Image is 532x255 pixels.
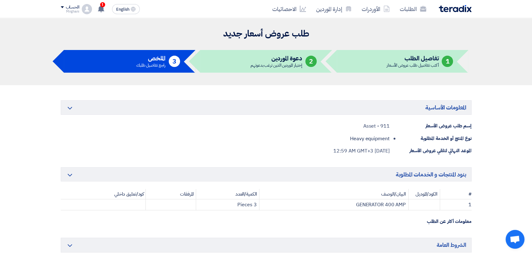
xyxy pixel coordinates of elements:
td: 3 Pieces [196,199,259,210]
div: Mirghani [61,10,79,13]
td: GENERATOR 400 AMP [259,199,409,210]
h5: الملخص [136,56,166,61]
span: 1 [100,2,105,7]
img: Teradix logo [439,5,472,12]
th: # [440,189,472,199]
th: الكمية/العدد [196,189,259,199]
div: Heavy equipment [350,136,390,141]
a: الطلبات [395,2,431,16]
div: أكتب تفاصيل طلب عروض الأسعار [387,63,439,67]
a: الأوردرات [357,2,395,16]
a: الاحصائيات [267,2,311,16]
td: 1 [440,199,472,210]
div: Open chat [506,230,524,249]
div: [DATE] 12:59 AM GMT+3 [333,147,390,155]
h5: المعلومات الأساسية [61,100,472,114]
div: الشروط العامة [61,238,472,252]
a: إدارة الموردين [311,2,357,16]
img: profile_test.png [82,4,92,14]
div: إسم طلب عروض الأسعار [390,122,472,130]
div: الموعد النهائي لتلقي عروض الأسعار [390,147,472,154]
div: نوع المنتج أو الخدمة المطلوبة [390,135,472,142]
div: إختيار الموردين الذين ترغب بدعوتهم [251,63,302,67]
span: English [116,7,129,12]
div: راجع تفاصيل طلبك [136,63,166,67]
h5: دعوة الموردين [251,56,302,61]
div: معلومات أكثر عن الطلب [390,218,472,225]
div: الحساب [66,5,79,10]
div: 2 [305,56,317,67]
h5: تفاصيل الطلب [387,56,439,61]
th: الكود/الموديل [409,189,440,199]
h2: طلب عروض أسعار جديد [61,28,472,40]
th: كود/تعليق داخلي [61,189,146,199]
div: 1 [442,56,453,67]
th: المرفقات [146,189,196,199]
div: Asset - 911 [363,122,390,130]
button: English [112,4,140,14]
div: 3 [169,56,180,67]
h5: بنود المنتجات و الخدمات المطلوبة [61,167,472,181]
th: البيان/الوصف [259,189,409,199]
